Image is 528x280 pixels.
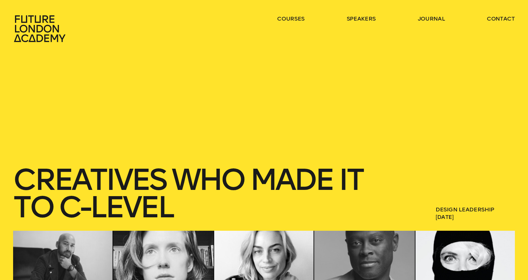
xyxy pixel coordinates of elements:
[436,206,494,213] a: Design Leadership
[487,15,515,22] a: contact
[277,15,305,22] a: courses
[436,213,515,221] span: [DATE]
[347,15,376,22] a: speakers
[418,15,445,22] a: journal
[13,166,383,221] h1: Creatives who made it to C-level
